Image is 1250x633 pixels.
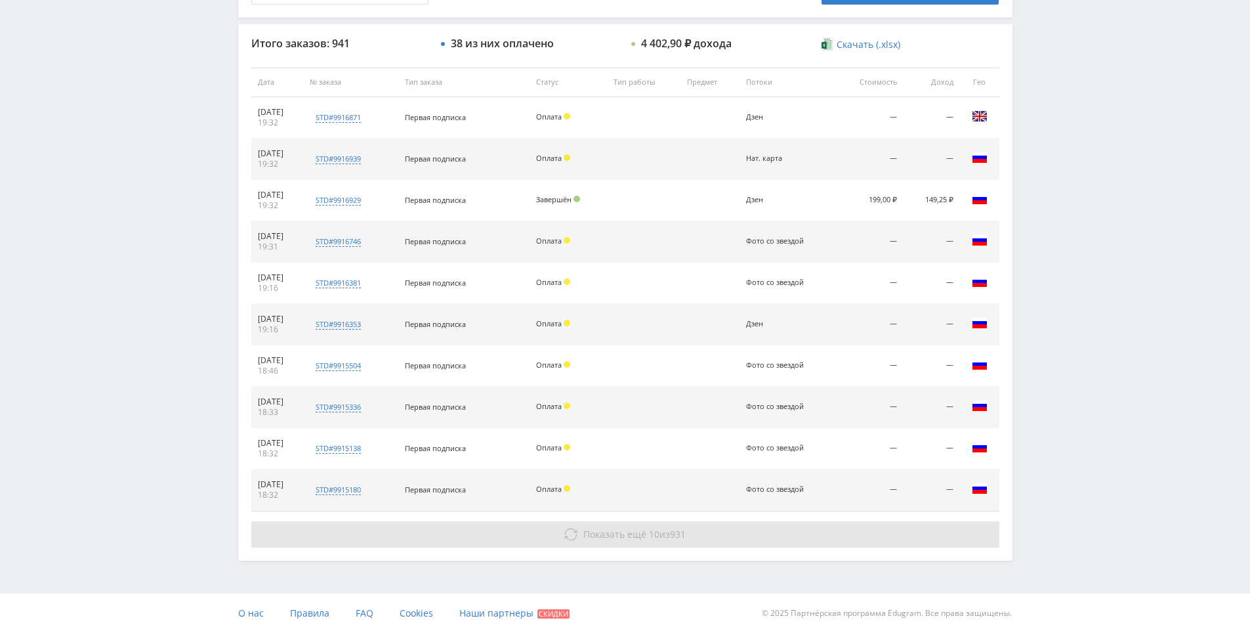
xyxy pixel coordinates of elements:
[972,357,988,372] img: rus.png
[564,154,570,161] span: Холд
[746,113,805,121] div: Дзен
[746,237,805,246] div: Фото со звездой
[400,594,433,633] a: Cookies
[746,485,805,494] div: Фото со звездой
[405,112,466,122] span: Первая подписка
[564,361,570,368] span: Холд
[904,139,959,180] td: —
[451,37,554,49] div: 38 из них оплачено
[316,236,361,247] div: std#9916746
[258,324,297,335] div: 19:16
[904,68,959,97] th: Доход
[316,402,361,412] div: std#9915336
[822,38,900,51] a: Скачать (.xlsx)
[258,366,297,376] div: 18:46
[583,528,686,540] span: из
[746,361,805,370] div: Фото со звездой
[258,273,297,283] div: [DATE]
[835,221,904,263] td: —
[536,443,562,452] span: Оплата
[251,521,999,548] button: Показать ещё 10из931
[356,594,373,633] a: FAQ
[290,607,329,619] span: Правила
[258,159,297,169] div: 19:32
[904,304,959,345] td: —
[904,428,959,469] td: —
[316,195,361,206] div: std#9916929
[459,607,533,619] span: Наши партнеры
[290,594,329,633] a: Правила
[904,263,959,304] td: —
[583,528,646,540] span: Показать ещё
[960,68,999,97] th: Гео
[405,443,466,453] span: Первая подписка
[400,607,433,619] span: Cookies
[746,320,805,328] div: Дзен
[316,360,361,371] div: std#9915504
[972,439,988,455] img: rus.png
[972,232,988,248] img: rus.png
[405,360,466,370] span: Первая подписка
[536,194,572,204] span: Завершён
[904,221,959,263] td: —
[405,278,466,288] span: Первая подписка
[680,68,739,97] th: Предмет
[746,444,805,452] div: Фото со звездой
[564,485,570,492] span: Холд
[405,154,466,164] span: Первая подписка
[835,428,904,469] td: —
[238,607,264,619] span: О нас
[536,401,562,411] span: Оплата
[670,528,686,540] span: 931
[258,397,297,407] div: [DATE]
[904,180,959,221] td: 149,25 ₽
[258,242,297,252] div: 19:31
[537,609,570,619] span: Скидки
[837,39,900,50] span: Скачать (.xlsx)
[258,448,297,459] div: 18:32
[536,484,562,494] span: Оплата
[904,345,959,387] td: —
[536,318,562,328] span: Оплата
[564,278,570,285] span: Холд
[835,263,904,304] td: —
[258,355,297,366] div: [DATE]
[316,443,361,454] div: std#9915138
[536,360,562,370] span: Оплата
[258,407,297,418] div: 18:33
[822,37,833,51] img: xlsx
[904,469,959,511] td: —
[258,231,297,242] div: [DATE]
[405,402,466,412] span: Первая подписка
[258,107,297,118] div: [DATE]
[740,68,835,97] th: Потоки
[238,594,264,633] a: О нас
[303,68,398,97] th: № заказа
[316,278,361,288] div: std#9916381
[835,139,904,180] td: —
[564,113,570,120] span: Холд
[398,68,530,97] th: Тип заказа
[573,196,580,202] span: Подтвержден
[258,283,297,294] div: 19:16
[405,236,466,246] span: Первая подписка
[564,237,570,244] span: Холд
[356,607,373,619] span: FAQ
[258,148,297,159] div: [DATE]
[746,403,805,411] div: Фото со звездой
[746,196,805,204] div: Дзен
[631,594,1012,633] div: © 2025 Партнёрская программа Edugram. Все права защищены.
[405,195,466,205] span: Первая подписка
[835,387,904,428] td: —
[405,319,466,329] span: Первая подписка
[258,200,297,211] div: 19:32
[405,485,466,494] span: Первая подписка
[607,68,680,97] th: Тип работы
[746,278,805,287] div: Фото со звездой
[746,154,805,163] div: Нат. карта
[972,398,988,414] img: rus.png
[251,68,304,97] th: Дата
[536,277,562,287] span: Оплата
[316,319,361,330] div: std#9916353
[835,68,904,97] th: Стоимость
